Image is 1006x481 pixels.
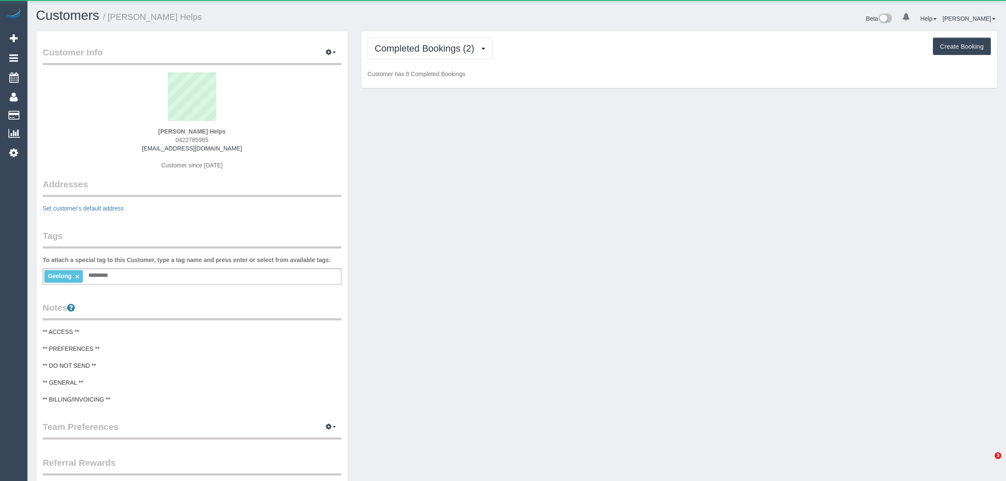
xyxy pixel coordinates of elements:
legend: Team Preferences [43,421,341,440]
label: To attach a special tag to this Customer, type a tag name and press enter or select from availabl... [43,256,331,264]
a: Help [920,15,937,22]
legend: Notes [43,301,341,320]
a: [EMAIL_ADDRESS][DOMAIN_NAME] [142,145,242,152]
p: Customer has 0 Completed Bookings [368,70,991,78]
span: Customer since [DATE] [161,162,223,169]
img: Automaid Logo [5,8,22,20]
strong: [PERSON_NAME] Helps [158,128,226,135]
legend: Tags [43,230,341,249]
small: / [PERSON_NAME] Helps [103,12,202,22]
a: Customers [36,8,99,23]
span: Geelong [48,273,71,279]
span: 3 [995,452,1001,459]
legend: Customer Info [43,46,341,65]
a: Beta [866,15,892,22]
span: Completed Bookings (2) [375,43,479,54]
span: 0422785965 [175,137,208,143]
legend: Referral Rewards [43,456,341,476]
a: Set customer's default address [43,205,124,212]
a: × [75,273,79,280]
button: Completed Bookings (2) [368,38,493,59]
img: New interface [878,14,892,25]
iframe: Intercom live chat [977,452,998,473]
button: Create Booking [933,38,991,55]
a: [PERSON_NAME] [943,15,995,22]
